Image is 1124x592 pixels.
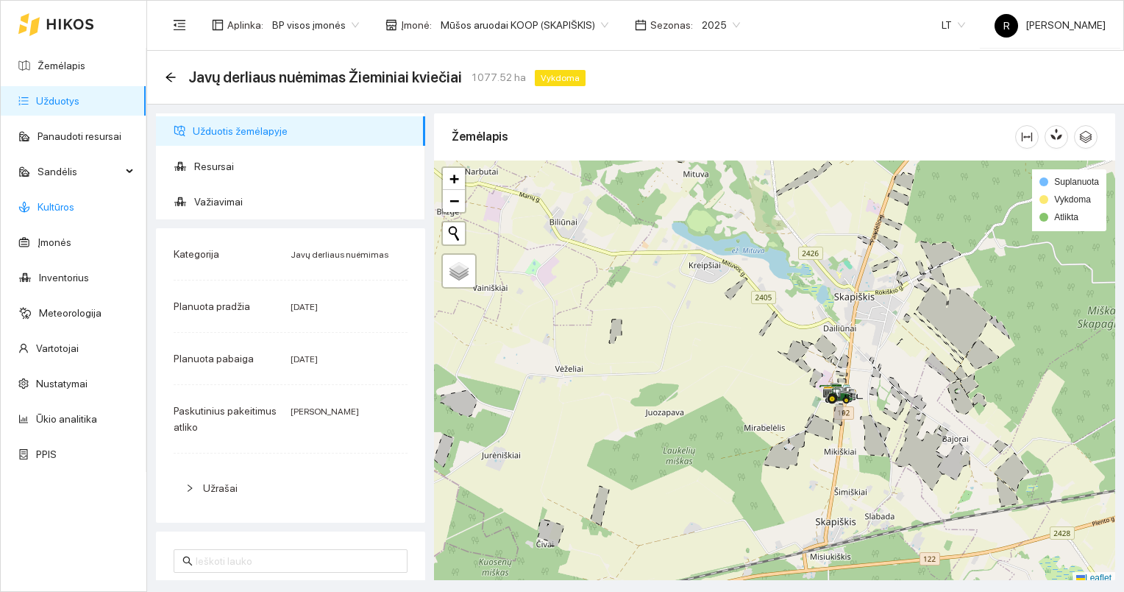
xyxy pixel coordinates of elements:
span: LT [942,14,965,36]
span: column-width [1016,131,1038,143]
span: Užduotis žemėlapyje [193,116,413,146]
div: Žemėlapis [452,116,1015,158]
span: Planuota pradžia [174,300,250,312]
span: [PERSON_NAME] [291,406,359,417]
button: Initiate a new search [443,222,465,244]
span: arrow-left [165,71,177,83]
span: Kategorija [174,248,219,260]
span: Suplanuota [1054,177,1099,187]
a: Leaflet [1076,573,1111,583]
button: column-width [1015,125,1039,149]
a: Inventorius [39,272,89,283]
span: search [182,556,193,566]
span: [DATE] [291,354,318,364]
button: menu-fold [165,10,194,40]
input: Ieškoti lauko [196,553,399,569]
a: Vartotojai [36,342,79,354]
a: Layers [443,255,475,287]
span: R [1003,14,1010,38]
span: Sezonas : [650,17,693,33]
span: Resursai [194,152,413,181]
span: Įmonė : [401,17,432,33]
span: Planuota pabaiga [174,353,254,364]
span: menu-fold [173,18,186,32]
a: Kultūros [38,201,74,213]
a: Panaudoti resursai [38,130,121,142]
span: 2025 [702,14,740,36]
span: Aplinka : [227,17,263,33]
span: calendar [635,19,647,31]
span: + [449,169,459,188]
a: Ūkio analitika [36,413,97,425]
span: Užrašai [203,482,238,494]
a: Zoom out [443,190,465,212]
span: [DATE] [291,302,318,312]
span: Važiavimai [194,187,413,216]
div: Užrašai [174,471,408,505]
a: PPIS [36,448,57,460]
span: Javų derliaus nuėmimas [291,250,388,260]
a: Nustatymai [36,378,88,390]
span: Sandėlis [38,157,121,186]
span: Javų derliaus nuėmimas Žieminiai kviečiai [188,66,462,89]
a: Užduotys [36,95,79,107]
span: shop [385,19,397,31]
a: Įmonės [38,236,71,248]
span: Paskutinius pakeitimus atliko [174,405,277,433]
span: [PERSON_NAME] [995,19,1106,31]
a: Meteorologija [39,307,102,319]
span: Vykdoma [1054,194,1091,205]
span: Vykdoma [535,70,586,86]
a: Zoom in [443,168,465,190]
span: BP visos įmonės [272,14,359,36]
div: Atgal [165,71,177,84]
span: right [185,484,194,493]
a: Žemėlapis [38,60,85,71]
span: Atlikta [1054,212,1078,222]
span: layout [212,19,224,31]
span: Mūšos aruodai KOOP (SKAPIŠKIS) [441,14,608,36]
span: − [449,191,459,210]
span: 1077.52 ha [471,69,526,85]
